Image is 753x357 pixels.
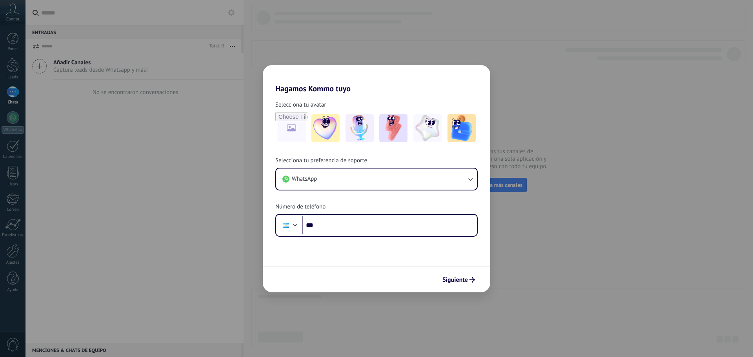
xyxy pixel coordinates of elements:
span: WhatsApp [292,175,317,183]
span: Selecciona tu avatar [275,101,326,109]
h2: Hagamos Kommo tuyo [263,65,490,93]
button: Siguiente [439,273,478,286]
img: -1.jpeg [311,114,340,142]
span: Número de teléfono [275,203,326,211]
span: Selecciona tu preferencia de soporte [275,157,367,165]
div: Argentina: + 54 [278,217,293,234]
span: Siguiente [442,277,468,283]
button: WhatsApp [276,169,477,190]
img: -2.jpeg [346,114,374,142]
img: -5.jpeg [447,114,476,142]
img: -4.jpeg [413,114,442,142]
img: -3.jpeg [379,114,407,142]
